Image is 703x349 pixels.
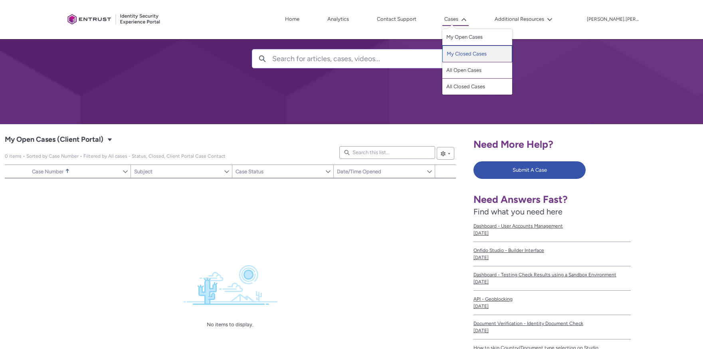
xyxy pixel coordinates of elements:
button: User Profile sophie.manoukian [586,15,639,23]
a: Date/Time Opened [334,165,426,178]
a: Dashboard - User Accounts Management[DATE] [473,218,631,242]
lightning-formatted-date-time: [DATE] [473,255,489,260]
span: Dashboard - User Accounts Management [473,222,631,230]
a: My Open Cases [442,29,512,46]
a: All Closed Cases [442,79,512,95]
a: Onfido Studio - Builder Interface[DATE] [473,242,631,266]
button: Cases [442,13,469,26]
a: Home [283,13,301,25]
button: Submit A Case [473,161,586,179]
input: Search this list... [339,146,435,159]
input: Search for articles, cases, videos... [272,50,451,68]
button: Select a List View: Cases [105,135,115,144]
button: List View Controls [437,147,454,160]
a: Subject [131,165,224,178]
lightning-formatted-date-time: [DATE] [473,230,489,236]
h1: Need Answers Fast? [473,193,631,206]
button: Additional Resources [493,13,554,25]
p: [PERSON_NAME].[PERSON_NAME] [587,17,639,22]
a: API - Geoblocking[DATE] [473,291,631,315]
a: Case Status [232,165,325,178]
span: Case Number [32,169,63,174]
span: My Open Cases (Client Portal) [5,133,103,146]
span: Need More Help? [473,138,553,150]
lightning-formatted-date-time: [DATE] [473,279,489,285]
a: Analytics, opens in new tab [325,13,351,25]
a: Contact Support [375,13,418,25]
a: My Closed Cases [442,46,512,62]
span: My Open Cases (Client Portal) [5,153,226,159]
table: My Open Cases (Client Portal) [5,178,456,178]
button: Search [252,50,272,68]
a: All Open Cases [442,62,512,79]
a: Case Number [29,165,122,178]
a: Dashboard - Testing Check Results using a Sandbox Environment[DATE] [473,266,631,291]
span: Find what you need here [473,207,562,216]
span: API - Geoblocking [473,295,631,303]
span: Onfido Studio - Builder Interface [473,247,631,254]
span: Dashboard - Testing Check Results using a Sandbox Environment [473,271,631,278]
